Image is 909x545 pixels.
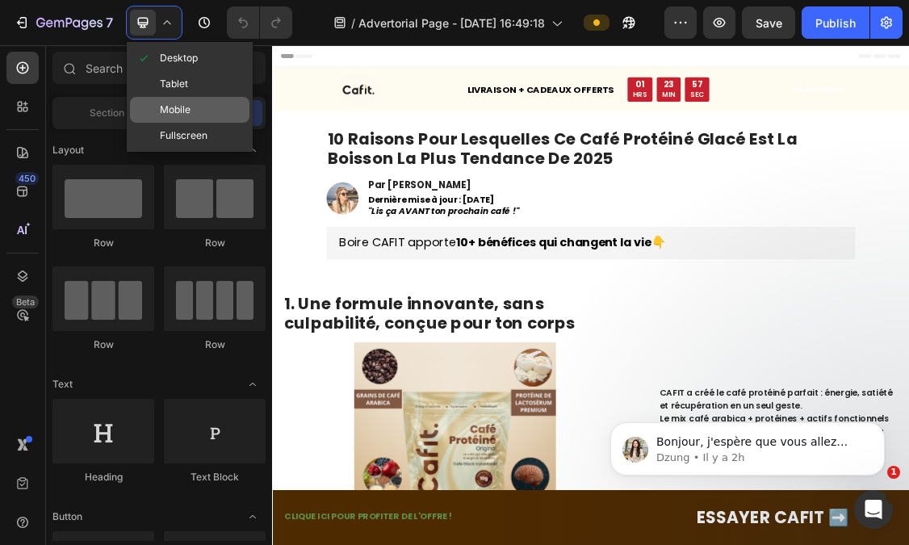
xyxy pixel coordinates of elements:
p: SEC [635,69,657,82]
strong: 10 raisons pour lesquelles ce café protéiné glacé est la boisson la plus tendance de 2025 [84,125,798,189]
iframe: Intercom live chat [854,490,893,529]
span: Fullscreen [160,128,207,144]
button: Publish [802,6,869,39]
p: Boire CAFIT apporte 👇 [102,289,867,312]
strong: Dernière mise à jour : [DATE] [145,226,337,245]
button: Save [742,6,795,39]
div: Row [164,337,266,352]
div: Text Block [164,470,266,484]
button: 7 [6,6,120,39]
p: LIVRAISON + CADEAUX OFFERTS [296,58,519,76]
strong: Par [PERSON_NAME] [145,202,302,222]
div: Undo/Redo [227,6,292,39]
span: Toggle open [240,371,266,397]
div: Row [52,337,154,352]
span: Section [90,106,124,120]
img: gempages_578471988817822439-9c8ae531-d4e6-4cb5-b8fc-9314cec93c3e.webp [82,208,131,257]
p: MIN [593,69,614,82]
p: HRS [548,69,571,82]
div: Row [52,236,154,250]
span: Desktop [160,50,198,66]
div: 01 [548,52,571,69]
span: Layout [52,143,84,157]
span: Mobile [160,102,191,118]
div: 450 [15,172,39,185]
span: 1 [887,466,900,479]
h2: 1. Une formule innovante, sans culpabilité, conçue pour ton corps [16,377,538,438]
iframe: Design area [272,45,909,545]
span: Advertorial Page - [DATE] 16:49:18 [358,15,545,31]
span: Toggle open [240,504,266,530]
div: Row [164,236,266,250]
span: / [351,15,355,31]
p: Advertorial [798,59,869,76]
span: Button [52,509,82,524]
div: Beta [12,296,39,308]
div: Heading [52,470,154,484]
span: Tablet [160,76,188,92]
div: 57 [635,52,657,69]
span: Text [52,377,73,392]
div: Publish [815,15,856,31]
span: Toggle open [240,137,266,163]
span: Save [756,16,782,30]
strong: 10+ bénéfices qui changent la vie [279,287,576,312]
iframe: Intercom notifications message [586,388,909,501]
div: 23 [593,52,614,69]
strong: "Lis ça AVANT ton prochain café !" [145,243,375,262]
p: 7 [106,13,113,32]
